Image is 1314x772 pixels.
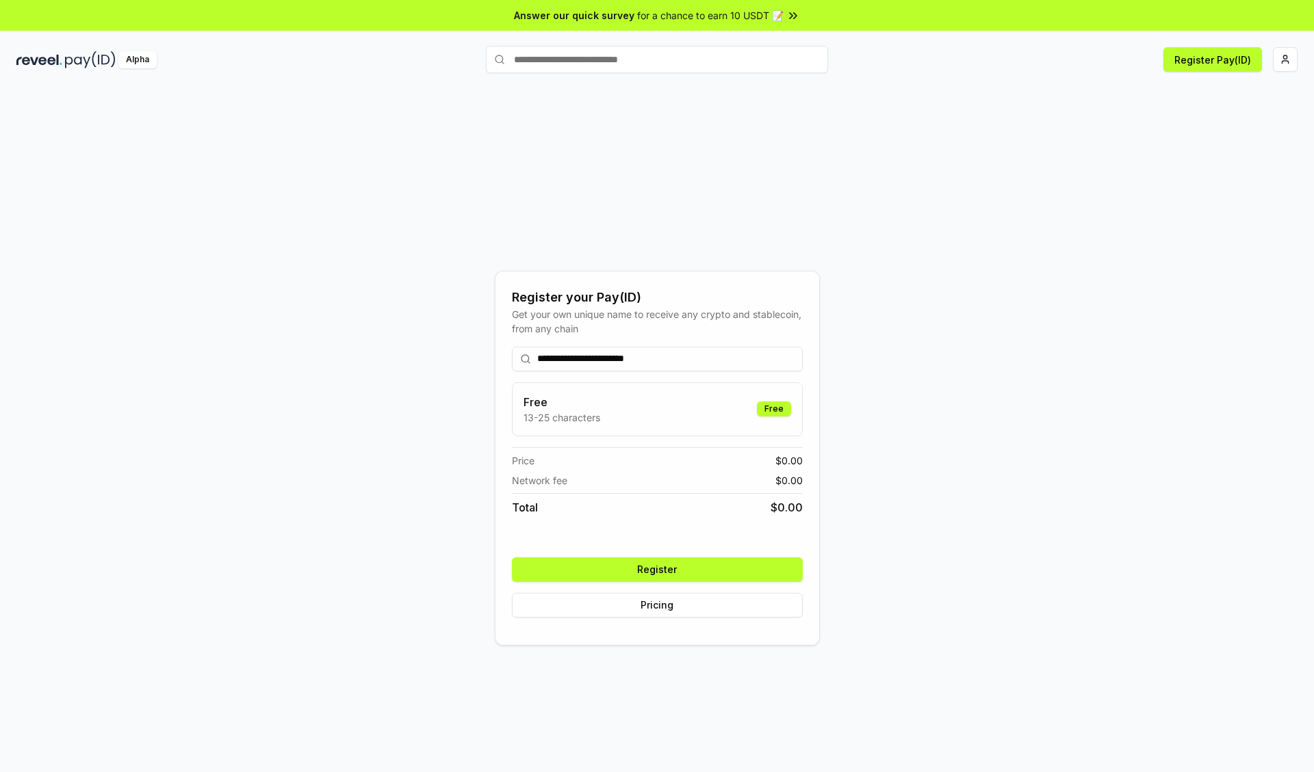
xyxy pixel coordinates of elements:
[524,394,600,410] h3: Free
[1163,47,1262,72] button: Register Pay(ID)
[512,593,803,617] button: Pricing
[514,8,634,23] span: Answer our quick survey
[775,453,803,468] span: $ 0.00
[512,307,803,336] div: Get your own unique name to receive any crypto and stablecoin, from any chain
[118,51,157,68] div: Alpha
[512,453,534,468] span: Price
[65,51,116,68] img: pay_id
[512,557,803,582] button: Register
[512,288,803,307] div: Register your Pay(ID)
[775,473,803,488] span: $ 0.00
[512,499,538,516] span: Total
[757,401,791,416] div: Free
[637,8,784,23] span: for a chance to earn 10 USDT 📝
[512,473,567,488] span: Network fee
[16,51,62,68] img: reveel_dark
[771,499,803,516] span: $ 0.00
[524,410,600,425] p: 13-25 characters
